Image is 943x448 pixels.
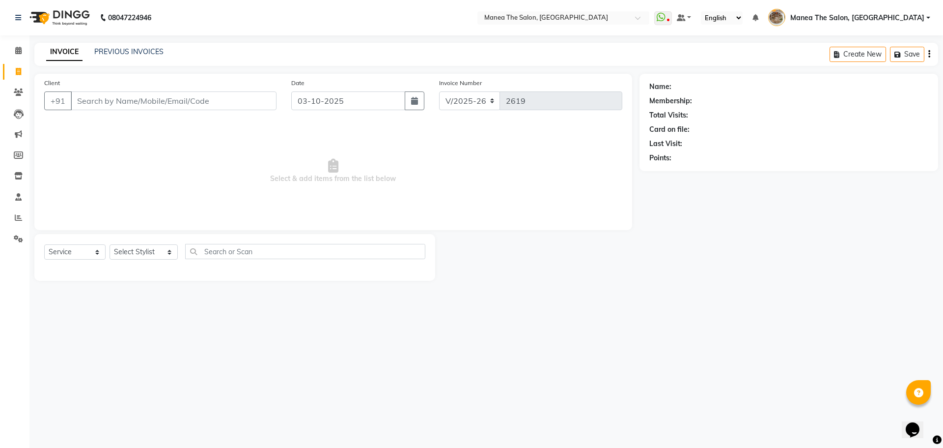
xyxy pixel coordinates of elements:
[902,409,933,438] iframe: chat widget
[439,79,482,88] label: Invoice Number
[649,139,682,149] div: Last Visit:
[46,43,83,61] a: INVOICE
[185,244,425,259] input: Search or Scan
[44,79,60,88] label: Client
[649,82,671,92] div: Name:
[108,4,151,31] b: 08047224946
[649,153,671,163] div: Points:
[649,96,692,106] div: Membership:
[768,9,785,26] img: Manea The Salon, Kanuru
[44,122,622,220] span: Select & add items from the list below
[790,13,924,23] span: Manea The Salon, [GEOGRAPHIC_DATA]
[71,91,277,110] input: Search by Name/Mobile/Email/Code
[649,124,690,135] div: Card on file:
[890,47,924,62] button: Save
[649,110,688,120] div: Total Visits:
[291,79,305,88] label: Date
[830,47,886,62] button: Create New
[25,4,92,31] img: logo
[94,47,164,56] a: PREVIOUS INVOICES
[44,91,72,110] button: +91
